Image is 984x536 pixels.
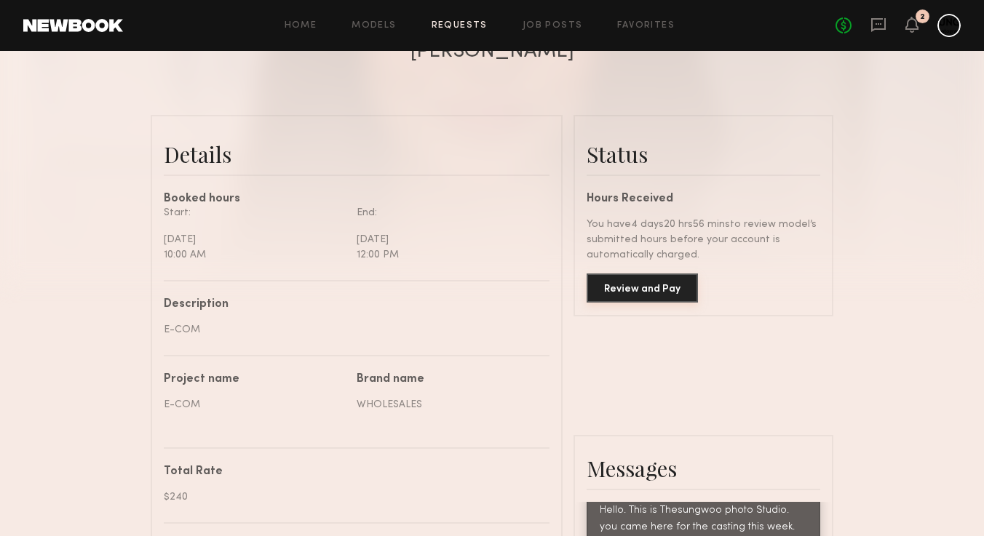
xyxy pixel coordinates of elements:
[164,193,549,205] div: Booked hours
[357,374,539,385] div: Brand name
[164,322,539,337] div: E-COM
[587,193,820,205] div: Hours Received
[352,21,396,31] a: Models
[357,397,539,412] div: WHOLESALES
[164,299,539,311] div: Description
[357,232,539,247] div: [DATE]
[357,205,539,220] div: End:
[164,232,346,247] div: [DATE]
[357,247,539,263] div: 12:00 PM
[164,374,346,385] div: Project name
[164,140,549,169] div: Details
[164,397,346,412] div: E-COM
[410,41,574,62] div: [PERSON_NAME]
[617,21,675,31] a: Favorites
[432,21,488,31] a: Requests
[164,205,346,220] div: Start:
[587,273,698,303] button: Review and Pay
[587,140,820,169] div: Status
[164,466,539,478] div: Total Rate
[587,217,820,263] div: You have 4 days 20 hrs 56 mins to review model’s submitted hours before your account is automatic...
[920,13,925,21] div: 2
[523,21,583,31] a: Job Posts
[285,21,317,31] a: Home
[587,454,820,483] div: Messages
[164,489,539,505] div: $240
[164,247,346,263] div: 10:00 AM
